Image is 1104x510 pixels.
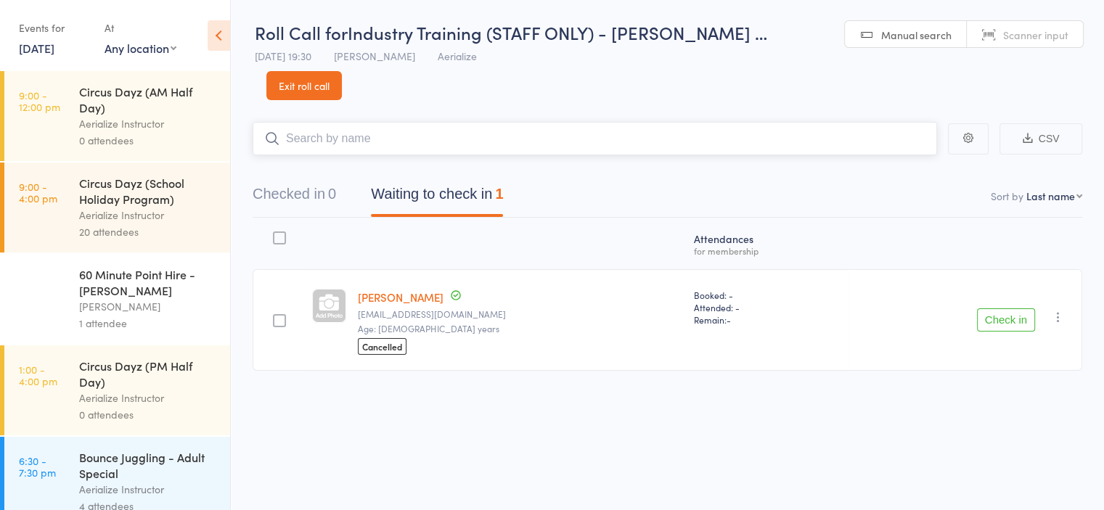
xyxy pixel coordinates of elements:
div: Aerialize Instructor [79,115,218,132]
div: 0 [328,186,336,202]
div: Any location [105,40,176,56]
div: Events for [19,16,90,40]
span: Booked: - [693,289,842,301]
span: - [726,313,730,326]
span: Age: [DEMOGRAPHIC_DATA] years [358,322,499,334]
button: CSV [999,123,1082,155]
button: Waiting to check in1 [371,178,503,217]
div: 0 attendees [79,132,218,149]
a: 1:00 -4:00 pmCircus Dayz (PM Half Day)Aerialize Instructor0 attendees [4,345,230,435]
button: Check in [977,308,1035,332]
a: [DATE] [19,40,54,56]
span: Aerialize [438,49,477,63]
time: 6:30 - 7:30 pm [19,455,56,478]
div: Aerialize Instructor [79,481,218,498]
label: Sort by [991,189,1023,203]
div: Bounce Juggling - Adult Special [79,449,218,481]
div: Aerialize Instructor [79,390,218,406]
span: [DATE] 19:30 [255,49,311,63]
a: Exit roll call [266,71,342,100]
div: for membership [693,246,842,255]
time: 9:00 - 4:00 pm [19,181,57,204]
div: At [105,16,176,40]
time: 12:00 - 1:00 pm [19,272,55,295]
time: 9:00 - 12:00 pm [19,89,60,112]
span: Remain: [693,313,842,326]
span: Scanner input [1003,28,1068,42]
span: [PERSON_NAME] [334,49,415,63]
span: Manual search [881,28,952,42]
span: Attended: - [693,301,842,313]
a: 9:00 -4:00 pmCircus Dayz (School Holiday Program)Aerialize Instructor20 attendees [4,163,230,252]
div: [PERSON_NAME] [79,298,218,315]
div: Circus Dayz (School Holiday Program) [79,175,218,207]
button: Checked in0 [253,178,336,217]
div: 1 [495,186,503,202]
span: Industry Training (STAFF ONLY) - [PERSON_NAME] … [348,20,767,44]
time: 1:00 - 4:00 pm [19,363,57,387]
span: Cancelled [358,338,406,355]
a: [PERSON_NAME] [358,289,443,305]
div: 1 attendee [79,315,218,332]
a: 12:00 -1:00 pm60 Minute Point Hire - [PERSON_NAME][PERSON_NAME]1 attendee [4,254,230,344]
div: 60 Minute Point Hire - [PERSON_NAME] [79,266,218,298]
small: nickihubersmith@gmail.com [358,309,682,319]
div: Atten­dances [687,224,848,263]
div: Last name [1026,189,1075,203]
div: Aerialize Instructor [79,207,218,223]
div: Circus Dayz (PM Half Day) [79,358,218,390]
a: 9:00 -12:00 pmCircus Dayz (AM Half Day)Aerialize Instructor0 attendees [4,71,230,161]
div: Circus Dayz (AM Half Day) [79,83,218,115]
input: Search by name [253,122,937,155]
div: 0 attendees [79,406,218,423]
span: Roll Call for [255,20,348,44]
div: 20 attendees [79,223,218,240]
